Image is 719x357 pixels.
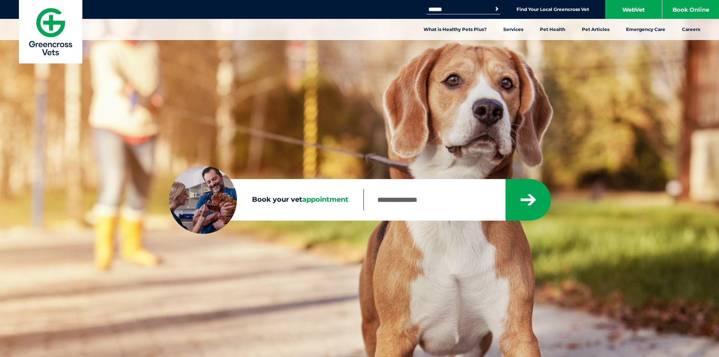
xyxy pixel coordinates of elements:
[169,194,363,206] label: Book your vet
[493,5,501,13] button: Search
[516,6,589,12] a: Find Your Local Greencross Vet
[532,19,574,40] a: Pet Health
[415,19,495,40] a: What is Healthy Pets Plus?
[674,19,708,40] a: Careers
[302,195,348,204] span: appointment
[618,19,674,40] a: Emergency Care
[574,19,618,40] a: Pet Articles
[495,19,532,40] a: Services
